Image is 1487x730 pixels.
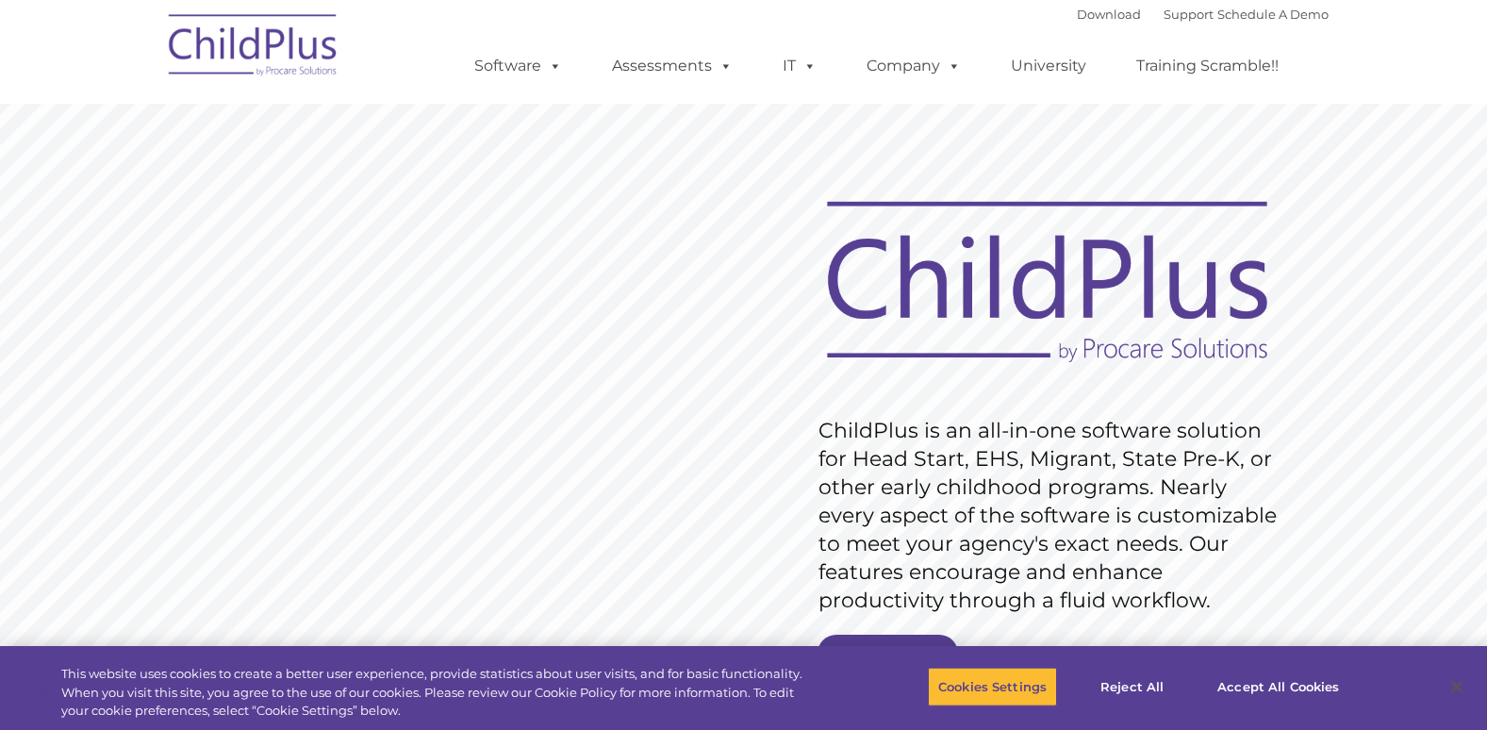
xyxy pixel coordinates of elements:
a: Assessments [593,47,752,85]
font: | [1077,7,1329,22]
a: University [992,47,1105,85]
a: Schedule A Demo [1217,7,1329,22]
a: Get Started [818,635,958,672]
a: Company [848,47,980,85]
button: Cookies Settings [928,667,1057,706]
rs-layer: ChildPlus is an all-in-one software solution for Head Start, EHS, Migrant, State Pre-K, or other ... [818,417,1286,615]
img: ChildPlus by Procare Solutions [159,1,348,95]
a: Support [1164,7,1214,22]
a: IT [764,47,835,85]
div: This website uses cookies to create a better user experience, provide statistics about user visit... [61,665,818,721]
button: Reject All [1073,667,1191,706]
a: Software [455,47,581,85]
a: Download [1077,7,1141,22]
a: Training Scramble!! [1117,47,1297,85]
button: Accept All Cookies [1207,667,1349,706]
button: Close [1436,666,1478,707]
